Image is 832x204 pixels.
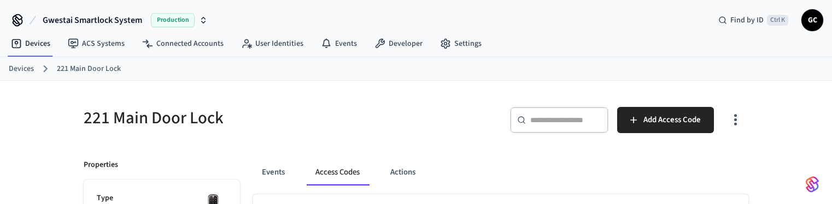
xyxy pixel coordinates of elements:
[730,15,764,26] span: Find by ID
[232,34,312,53] a: User Identities
[9,63,34,75] a: Devices
[801,9,823,31] button: GC
[643,113,701,127] span: Add Access Code
[767,15,788,26] span: Ctrl K
[57,63,121,75] a: 221 Main Door Lock
[43,14,142,27] span: Gwestai Smartlock System
[366,34,431,53] a: Developer
[802,10,822,30] span: GC
[59,34,133,53] a: ACS Systems
[431,34,490,53] a: Settings
[382,159,424,185] button: Actions
[253,159,748,185] div: ant example
[2,34,59,53] a: Devices
[151,13,195,27] span: Production
[307,159,368,185] button: Access Codes
[312,34,366,53] a: Events
[84,159,118,171] p: Properties
[84,107,409,129] h5: 221 Main Door Lock
[97,193,227,204] p: Type
[806,176,819,193] img: SeamLogoGradient.69752ec5.svg
[710,10,797,30] div: Find by IDCtrl K
[253,159,294,185] button: Events
[617,107,714,133] button: Add Access Code
[133,34,232,53] a: Connected Accounts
